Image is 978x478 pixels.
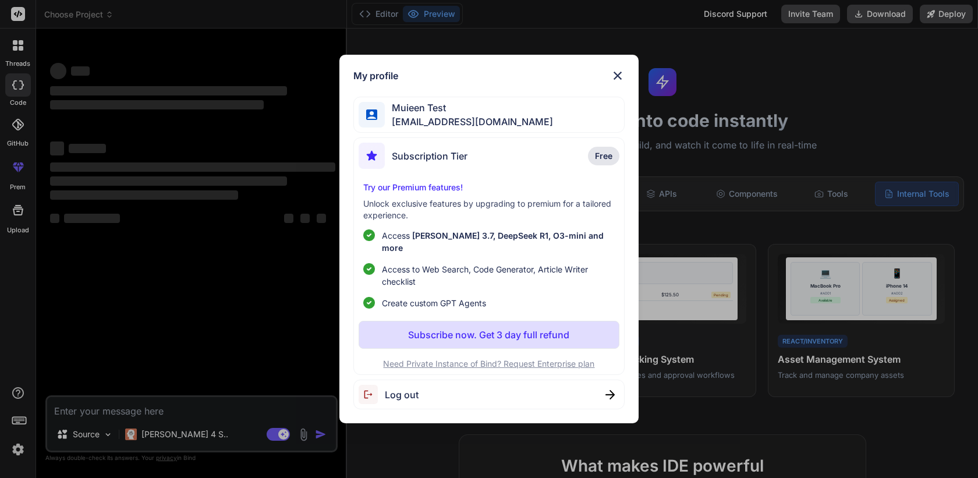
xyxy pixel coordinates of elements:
[382,263,614,288] span: Access to Web Search, Code Generator, Article Writer checklist
[385,101,553,115] span: Muieen Test
[382,297,486,309] span: Create custom GPT Agents
[605,390,615,399] img: close
[363,263,375,275] img: checklist
[359,143,385,169] img: subscription
[363,182,614,193] p: Try our Premium features!
[359,321,619,349] button: Subscribe now. Get 3 day full refund
[408,328,569,342] p: Subscribe now. Get 3 day full refund
[359,385,385,404] img: logout
[363,229,375,241] img: checklist
[611,69,625,83] img: close
[595,150,612,162] span: Free
[392,149,467,163] span: Subscription Tier
[385,115,553,129] span: [EMAIL_ADDRESS][DOMAIN_NAME]
[363,198,614,221] p: Unlock exclusive features by upgrading to premium for a tailored experience.
[353,69,398,83] h1: My profile
[359,358,619,370] p: Need Private Instance of Bind? Request Enterprise plan
[366,109,377,121] img: profile
[363,297,375,309] img: checklist
[382,231,604,253] span: [PERSON_NAME] 3.7, DeepSeek R1, O3-mini and more
[382,229,614,254] p: Access
[385,388,419,402] span: Log out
